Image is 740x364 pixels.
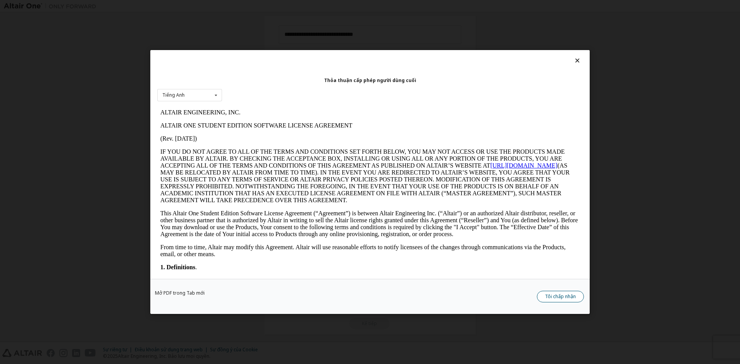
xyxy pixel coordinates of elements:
[545,293,576,300] font: Tôi chấp nhận
[324,77,416,84] font: Thỏa thuận cấp phép người dùng cuối
[9,158,38,164] strong: Definitions
[3,29,422,36] p: (Rev. [DATE])
[3,138,422,152] p: From time to time, Altair may modify this Agreement. Altair will use reasonable efforts to notify...
[3,158,422,165] p: .
[3,158,8,164] strong: 1.
[155,290,205,296] font: Mở PDF trong Tab mới
[3,42,422,98] p: IF YOU DO NOT AGREE TO ALL OF THE TERMS AND CONDITIONS SET FORTH BELOW, YOU MAY NOT ACCESS OR USE...
[537,291,584,302] button: Tôi chấp nhận
[162,92,185,98] font: Tiếng Anh
[3,104,422,132] p: This Altair One Student Edition Software License Agreement (“Agreement”) is between Altair Engine...
[333,56,400,63] a: [URL][DOMAIN_NAME]
[3,16,422,23] p: ALTAIR ONE STUDENT EDITION SOFTWARE LICENSE AGREEMENT
[155,291,205,295] a: Mở PDF trong Tab mới
[3,3,422,10] p: ALTAIR ENGINEERING, INC.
